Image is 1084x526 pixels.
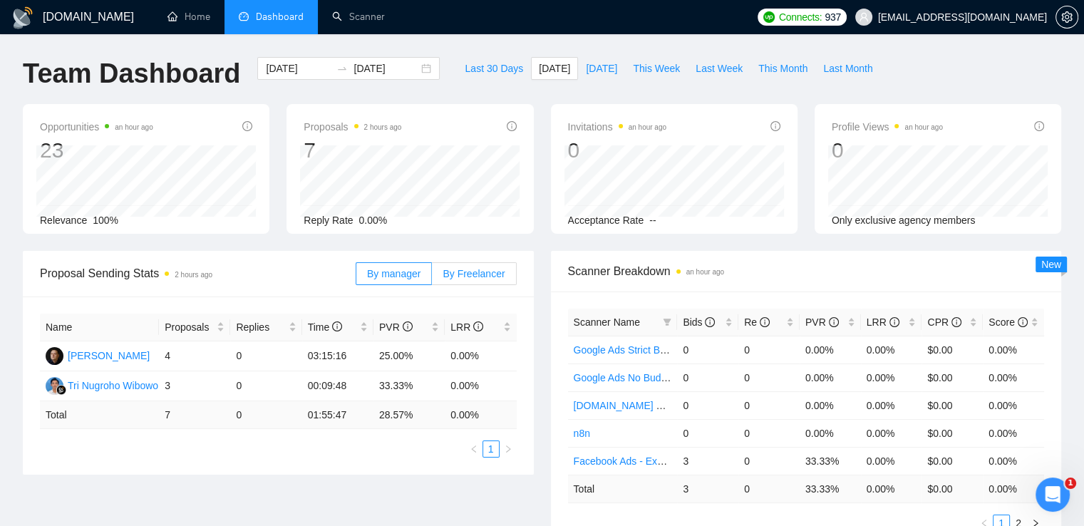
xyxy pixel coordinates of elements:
[738,363,800,391] td: 0
[465,440,482,458] button: left
[586,61,617,76] span: [DATE]
[688,57,750,80] button: Last Week
[763,11,775,23] img: upwork-logo.png
[859,12,869,22] span: user
[922,336,983,363] td: $0.00
[470,445,478,453] span: left
[68,378,158,393] div: Tri Nugroho Wibowo
[46,377,63,395] img: TN
[983,419,1044,447] td: 0.00%
[825,9,840,25] span: 937
[1036,478,1070,512] iframe: Intercom live chat
[473,321,483,331] span: info-circle
[904,123,942,131] time: an hour ago
[738,336,800,363] td: 0
[861,391,922,419] td: 0.00%
[40,401,159,429] td: Total
[951,317,961,327] span: info-circle
[1034,121,1044,131] span: info-circle
[922,475,983,502] td: $ 0.00
[1041,259,1061,270] span: New
[1055,11,1078,23] a: setting
[175,271,212,279] time: 2 hours ago
[574,316,640,328] span: Scanner Name
[574,428,590,439] a: n8n
[266,61,331,76] input: Start date
[744,316,770,328] span: Re
[922,419,983,447] td: $0.00
[165,319,214,335] span: Proposals
[507,121,517,131] span: info-circle
[304,215,353,226] span: Reply Rate
[861,419,922,447] td: 0.00%
[633,61,680,76] span: This Week
[379,321,413,333] span: PVR
[677,419,738,447] td: 0
[574,455,713,467] a: Facebook Ads - Exact Phrasing
[983,336,1044,363] td: 0.00%
[40,137,153,164] div: 23
[239,11,249,21] span: dashboard
[574,400,803,411] a: [DOMAIN_NAME] & other tools - [PERSON_NAME]
[677,447,738,475] td: 3
[738,391,800,419] td: 0
[649,215,656,226] span: --
[308,321,342,333] span: Time
[336,63,348,74] span: to
[705,317,715,327] span: info-circle
[230,314,301,341] th: Replies
[373,371,445,401] td: 33.33%
[1055,6,1078,29] button: setting
[829,317,839,327] span: info-circle
[823,61,872,76] span: Last Month
[159,401,230,429] td: 7
[483,441,499,457] a: 1
[23,57,240,91] h1: Team Dashboard
[465,61,523,76] span: Last 30 Days
[93,215,118,226] span: 100%
[332,11,385,23] a: searchScanner
[660,311,674,333] span: filter
[159,371,230,401] td: 3
[983,363,1044,391] td: 0.00%
[367,268,420,279] span: By manager
[500,440,517,458] li: Next Page
[686,268,724,276] time: an hour ago
[677,391,738,419] td: 0
[256,11,304,23] span: Dashboard
[738,475,800,502] td: 0
[758,61,807,76] span: This Month
[663,318,671,326] span: filter
[867,316,899,328] span: LRR
[861,336,922,363] td: 0.00%
[531,57,578,80] button: [DATE]
[625,57,688,80] button: This Week
[336,63,348,74] span: swap-right
[922,391,983,419] td: $0.00
[696,61,743,76] span: Last Week
[574,344,685,356] a: Google Ads Strict Budget
[450,321,483,333] span: LRR
[683,316,715,328] span: Bids
[504,445,512,453] span: right
[353,61,418,76] input: End date
[40,118,153,135] span: Opportunities
[568,137,666,164] div: 0
[861,363,922,391] td: 0.00%
[1056,11,1078,23] span: setting
[40,215,87,226] span: Relevance
[1018,317,1028,327] span: info-circle
[11,6,34,29] img: logo
[983,475,1044,502] td: 0.00 %
[574,372,675,383] a: Google Ads No Budget
[230,341,301,371] td: 0
[302,401,373,429] td: 01:55:47
[500,440,517,458] button: right
[539,61,570,76] span: [DATE]
[445,401,516,429] td: 0.00 %
[568,215,644,226] span: Acceptance Rate
[629,123,666,131] time: an hour ago
[832,137,943,164] div: 0
[832,118,943,135] span: Profile Views
[443,268,505,279] span: By Freelancer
